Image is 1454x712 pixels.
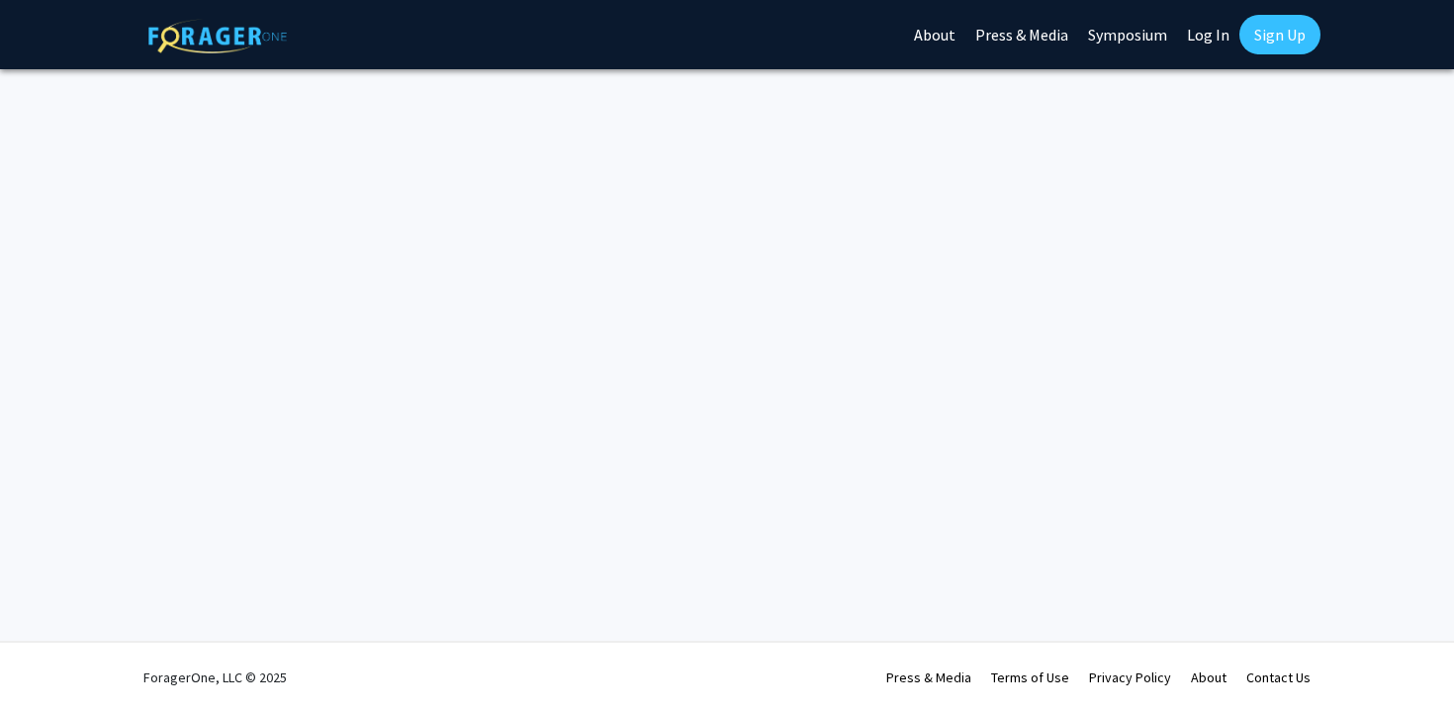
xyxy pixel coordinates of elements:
a: Terms of Use [991,668,1069,686]
a: Press & Media [886,668,971,686]
a: Sign Up [1239,15,1320,54]
a: About [1191,668,1227,686]
a: Contact Us [1246,668,1311,686]
div: ForagerOne, LLC © 2025 [143,643,287,712]
img: ForagerOne Logo [148,19,287,53]
a: Privacy Policy [1089,668,1171,686]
